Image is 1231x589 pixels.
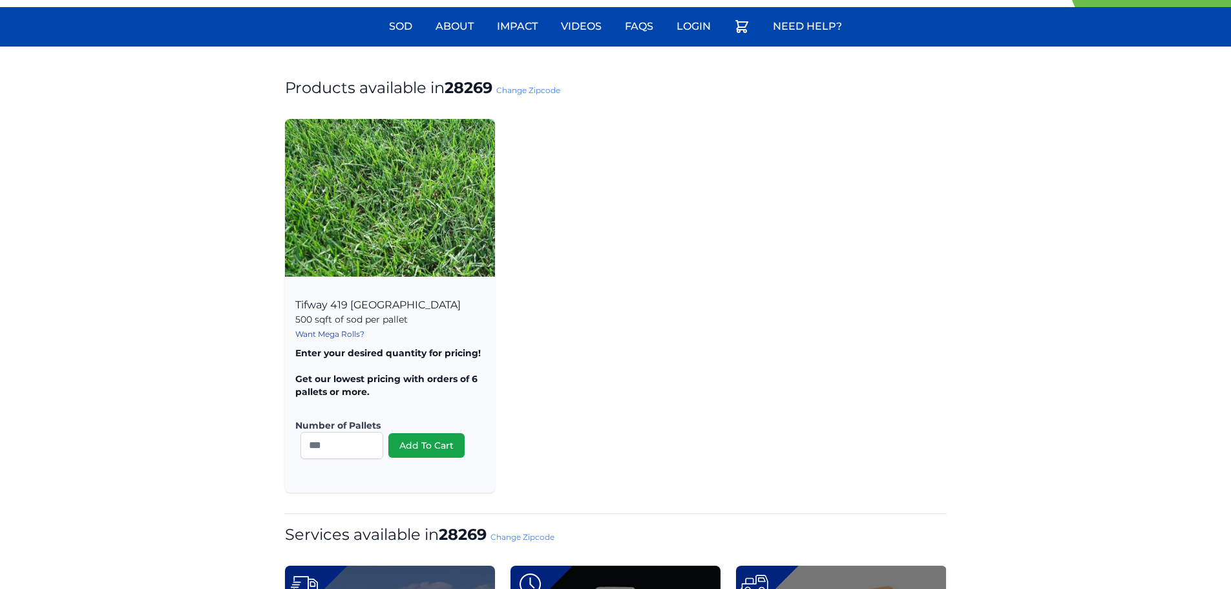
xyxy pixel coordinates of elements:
a: FAQs [617,11,661,42]
h1: Services available in [285,524,947,545]
label: Number of Pallets [295,419,474,432]
a: Change Zipcode [490,532,554,542]
p: 500 sqft of sod per pallet [295,313,485,326]
img: Tifway 419 Bermuda Product Image [285,119,495,277]
div: Tifway 419 [GEOGRAPHIC_DATA] [285,284,495,493]
button: Add To Cart [388,433,465,458]
p: Enter your desired quantity for pricing! Get our lowest pricing with orders of 6 pallets or more. [295,347,485,398]
strong: 28269 [439,525,487,544]
a: Login [669,11,719,42]
a: Want Mega Rolls? [295,329,364,339]
a: Change Zipcode [496,85,560,95]
a: Impact [489,11,545,42]
h1: Products available in [285,78,947,98]
a: Need Help? [765,11,850,42]
strong: 28269 [445,78,492,97]
a: Videos [553,11,609,42]
a: About [428,11,481,42]
a: Sod [381,11,420,42]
